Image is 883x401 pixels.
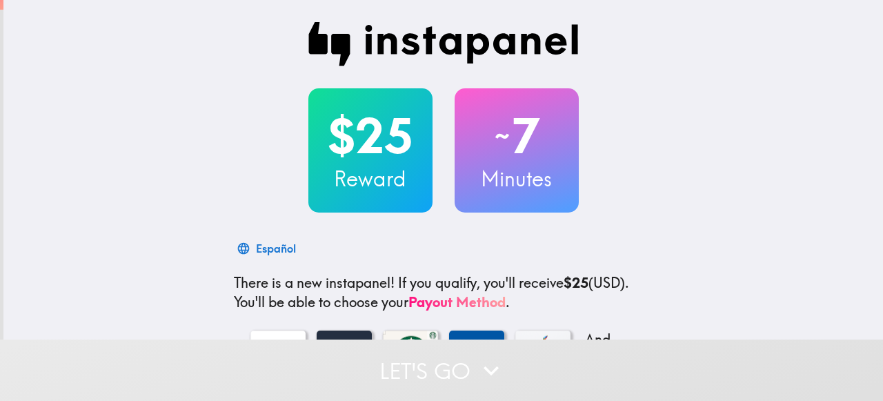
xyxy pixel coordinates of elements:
b: $25 [564,274,588,291]
button: Español [234,235,301,262]
img: Instapanel [308,22,579,66]
h3: Minutes [455,164,579,193]
a: Payout Method [408,293,506,311]
p: And more... [582,330,637,369]
span: There is a new instapanel! [234,274,395,291]
h3: Reward [308,164,433,193]
h2: $25 [308,108,433,164]
span: ~ [493,115,512,157]
h2: 7 [455,108,579,164]
div: Español [256,239,296,258]
p: If you qualify, you'll receive (USD) . You'll be able to choose your . [234,273,653,312]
